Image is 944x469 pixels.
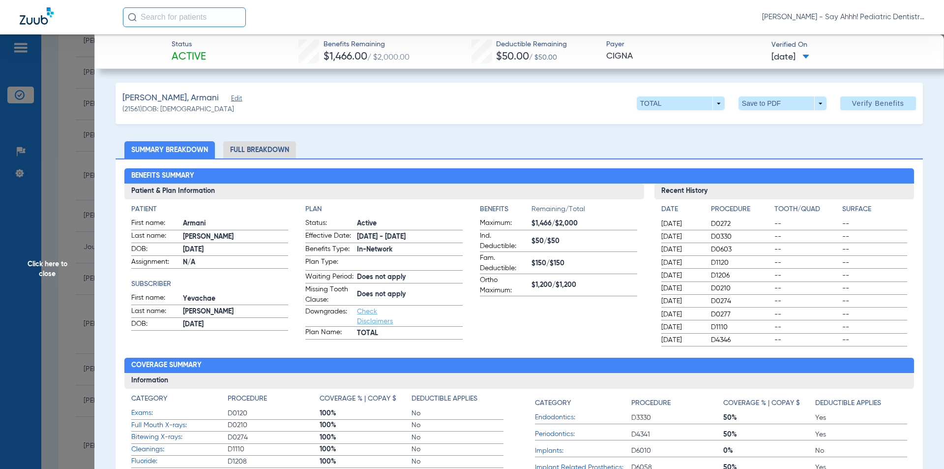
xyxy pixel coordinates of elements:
[131,279,289,289] h4: Subscriber
[711,322,771,332] span: D1110
[357,308,393,325] a: Check Disclaimers
[711,296,771,306] span: D0274
[124,168,914,184] h2: Benefits Summary
[412,433,503,442] span: No
[124,373,914,389] h3: Information
[774,232,839,242] span: --
[606,39,763,50] span: Payer
[357,272,463,282] span: Does not apply
[711,219,771,229] span: D0272
[412,457,503,467] span: No
[305,231,354,243] span: Effective Date:
[531,219,637,229] span: $1,466/$2,000
[305,257,354,270] span: Plan Type:
[842,296,907,306] span: --
[842,322,907,332] span: --
[228,433,320,442] span: D0274
[774,204,839,215] h4: Tooth/Quad
[172,39,206,50] span: Status
[531,236,637,247] span: $50/$50
[131,420,228,431] span: Full Mouth X-rays:
[842,283,907,293] span: --
[711,283,771,293] span: D0210
[131,306,179,318] span: Last name:
[852,99,904,107] span: Verify Benefits
[172,50,206,64] span: Active
[128,13,137,22] img: Search Icon
[305,218,354,230] span: Status:
[661,232,703,242] span: [DATE]
[711,310,771,319] span: D0277
[842,245,907,254] span: --
[412,408,503,418] span: No
[815,394,907,412] app-breakdown-title: Deductible Applies
[774,219,839,229] span: --
[183,294,289,304] span: Yevachae
[131,394,228,407] app-breakdown-title: Category
[661,204,703,218] app-breakdown-title: Date
[305,272,354,283] span: Waiting Period:
[606,50,763,63] span: CIGNA
[183,245,289,255] span: [DATE]
[228,420,320,430] span: D0210
[496,39,567,50] span: Deductible Remaining
[231,95,240,104] span: Edit
[842,219,907,229] span: --
[320,408,412,418] span: 100%
[412,394,503,407] app-breakdown-title: Deductible Applies
[723,446,815,456] span: 0%
[661,283,703,293] span: [DATE]
[631,446,723,456] span: D6010
[774,204,839,218] app-breakdown-title: Tooth/Quad
[131,408,228,418] span: Exams:
[771,40,928,50] span: Verified On
[661,271,703,281] span: [DATE]
[480,204,531,215] h4: Benefits
[631,398,671,408] h4: Procedure
[183,257,289,268] span: N/A
[711,204,771,218] app-breakdown-title: Procedure
[183,219,289,229] span: Armani
[774,322,839,332] span: --
[535,412,631,423] span: Endodontics:
[131,293,179,305] span: First name:
[305,327,354,339] span: Plan Name:
[762,12,924,22] span: [PERSON_NAME] - Say Ahhh! Pediatric Dentistry
[480,218,528,230] span: Maximum:
[815,398,881,408] h4: Deductible Applies
[774,271,839,281] span: --
[774,245,839,254] span: --
[131,444,228,455] span: Cleanings:
[320,457,412,467] span: 100%
[842,232,907,242] span: --
[324,39,410,50] span: Benefits Remaining
[661,310,703,319] span: [DATE]
[815,413,907,423] span: Yes
[723,394,815,412] app-breakdown-title: Coverage % | Copay $
[535,394,631,412] app-breakdown-title: Category
[661,204,703,215] h4: Date
[131,218,179,230] span: First name:
[661,258,703,268] span: [DATE]
[661,322,703,332] span: [DATE]
[228,394,267,404] h4: Procedure
[842,204,907,215] h4: Surface
[320,394,412,407] app-breakdown-title: Coverage % | Copay $
[131,204,289,215] h4: Patient
[637,96,725,110] button: TOTAL
[480,204,531,218] app-breakdown-title: Benefits
[480,275,528,296] span: Ortho Maximum:
[320,420,412,430] span: 100%
[305,284,354,305] span: Missing Tooth Clause:
[529,54,557,61] span: / $50.00
[123,7,246,27] input: Search for patients
[357,219,463,229] span: Active
[122,92,219,104] span: [PERSON_NAME], Armani
[305,307,354,326] span: Downgrades:
[661,335,703,345] span: [DATE]
[631,394,723,412] app-breakdown-title: Procedure
[183,307,289,317] span: [PERSON_NAME]
[842,271,907,281] span: --
[711,335,771,345] span: D4346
